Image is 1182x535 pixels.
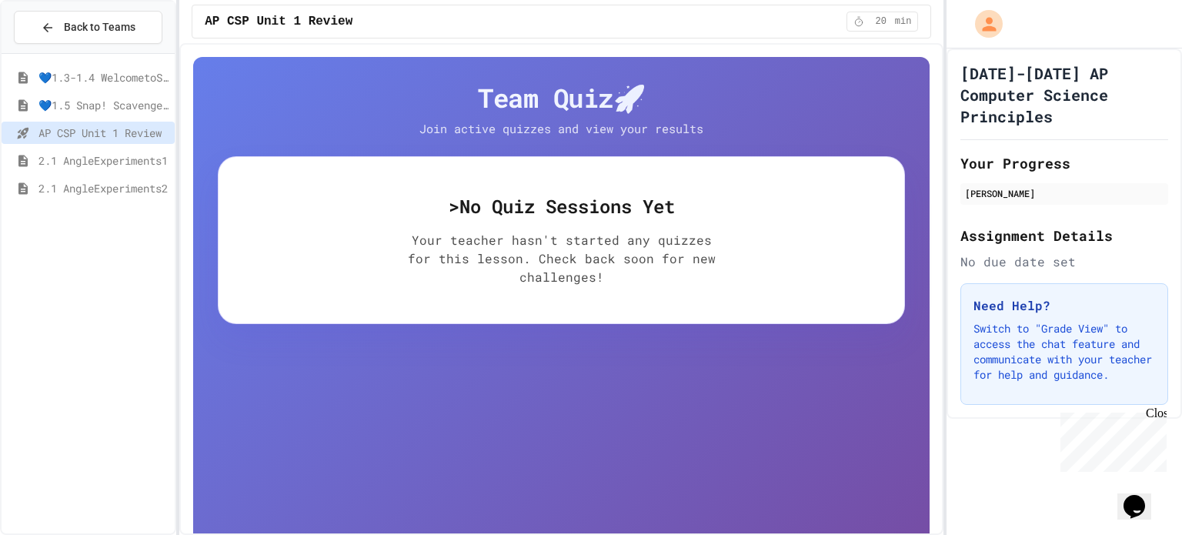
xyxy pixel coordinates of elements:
[960,252,1168,271] div: No due date set
[205,12,352,31] span: AP CSP Unit 1 Review
[960,152,1168,174] h2: Your Progress
[973,321,1155,383] p: Switch to "Grade View" to access the chat feature and communicate with your teacher for help and ...
[959,6,1007,42] div: My Account
[960,62,1168,127] h1: [DATE]-[DATE] AP Computer Science Principles
[64,19,135,35] span: Back to Teams
[1117,473,1167,520] iframe: chat widget
[243,194,880,219] h5: > No Quiz Sessions Yet
[218,82,905,114] h4: Team Quiz 🚀
[38,125,169,141] span: AP CSP Unit 1 Review
[38,97,169,113] span: 💙1.5 Snap! ScavengerHunt
[973,296,1155,315] h3: Need Help?
[38,69,169,85] span: 💙1.3-1.4 WelcometoSnap!
[869,15,893,28] span: 20
[38,180,169,196] span: 2.1 AngleExperiments2
[960,225,1168,246] h2: Assignment Details
[895,15,912,28] span: min
[14,11,162,44] button: Back to Teams
[965,186,1164,200] div: [PERSON_NAME]
[389,120,735,138] p: Join active quizzes and view your results
[1054,406,1167,472] iframe: chat widget
[6,6,106,98] div: Chat with us now!Close
[408,231,716,286] p: Your teacher hasn't started any quizzes for this lesson. Check back soon for new challenges!
[38,152,169,169] span: 2.1 AngleExperiments1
